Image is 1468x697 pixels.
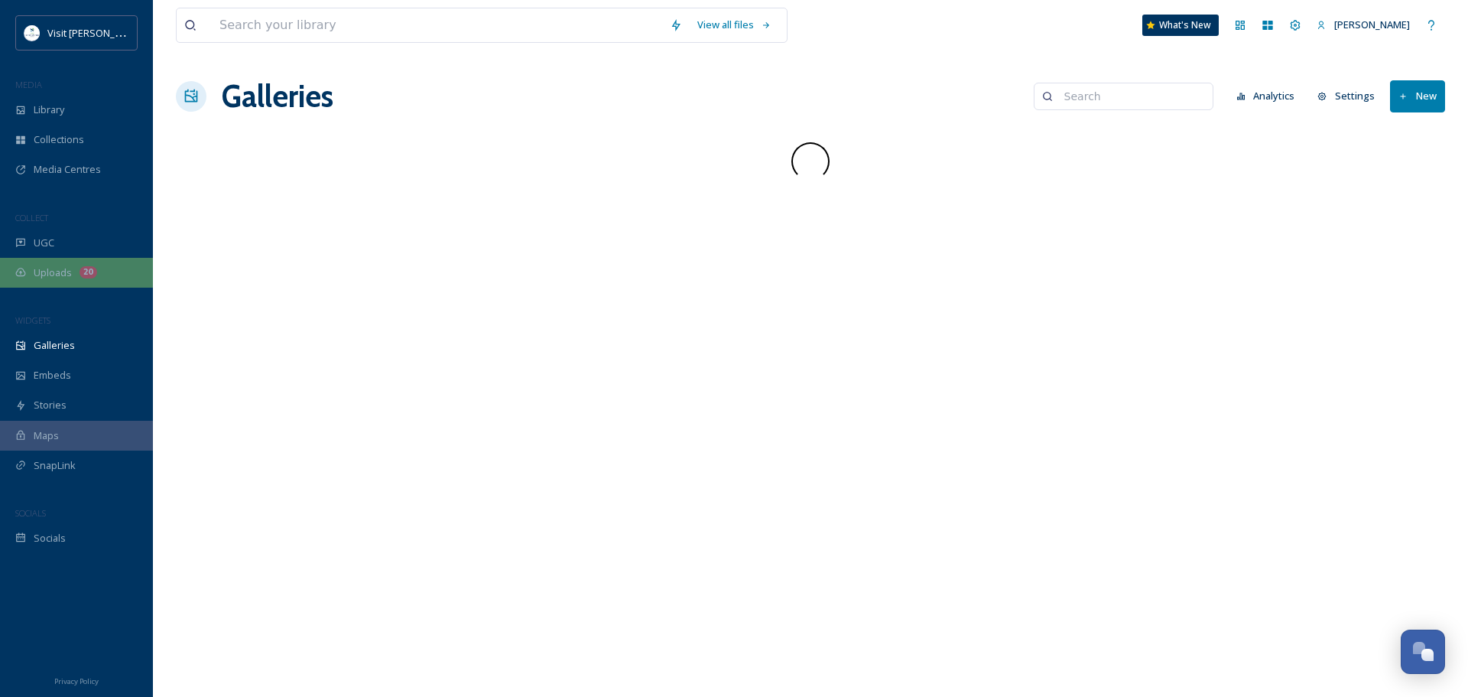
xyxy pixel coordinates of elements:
[222,73,333,119] a: Galleries
[47,25,242,40] span: Visit [PERSON_NAME][GEOGRAPHIC_DATA]
[1401,630,1445,674] button: Open Chat
[1390,80,1445,112] button: New
[34,368,71,383] span: Embeds
[24,25,40,41] img: download%20%281%29.png
[1334,18,1410,31] span: [PERSON_NAME]
[34,428,59,443] span: Maps
[15,212,48,223] span: COLLECT
[15,79,42,90] span: MEDIA
[15,507,46,519] span: SOCIALS
[1309,10,1418,40] a: [PERSON_NAME]
[15,314,50,326] span: WIDGETS
[1142,15,1219,36] a: What's New
[34,162,101,177] span: Media Centres
[1310,81,1390,111] a: Settings
[690,10,779,40] a: View all files
[34,458,76,473] span: SnapLink
[1229,81,1303,111] button: Analytics
[34,338,75,353] span: Galleries
[34,103,64,117] span: Library
[34,398,67,412] span: Stories
[34,132,84,147] span: Collections
[1310,81,1382,111] button: Settings
[80,266,97,278] div: 20
[34,531,66,546] span: Socials
[212,8,662,42] input: Search your library
[54,676,99,686] span: Privacy Policy
[1229,81,1310,111] a: Analytics
[34,236,54,250] span: UGC
[54,671,99,689] a: Privacy Policy
[34,265,72,280] span: Uploads
[1057,81,1205,112] input: Search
